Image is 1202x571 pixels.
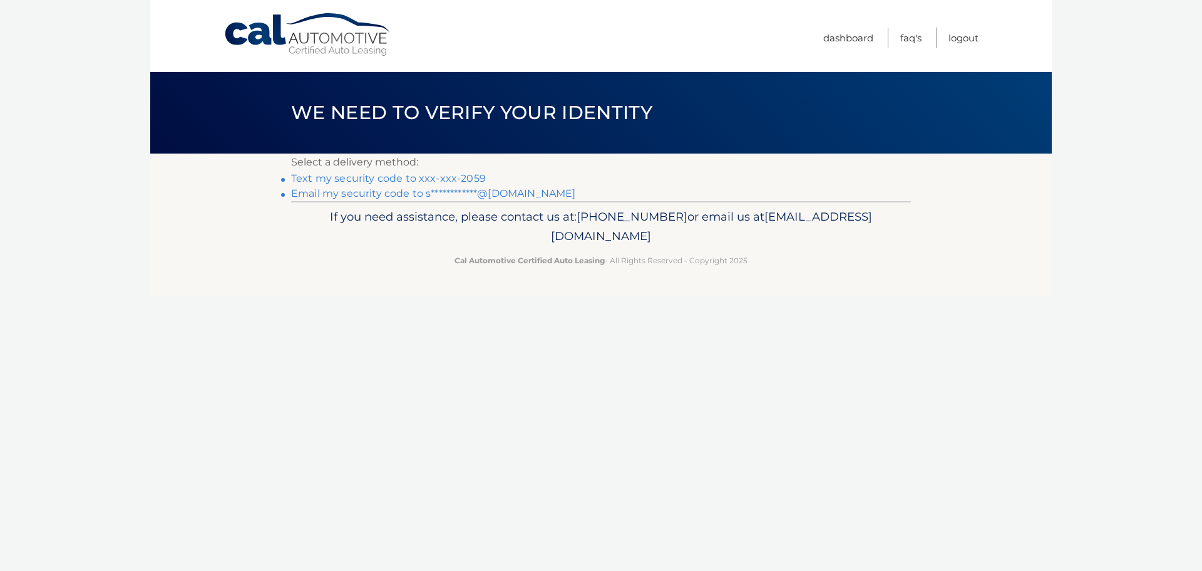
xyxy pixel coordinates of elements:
span: We need to verify your identity [291,101,652,124]
strong: Cal Automotive Certified Auto Leasing [455,256,605,265]
span: [PHONE_NUMBER] [577,209,687,224]
a: Cal Automotive [223,13,393,57]
a: Dashboard [823,28,873,48]
p: Select a delivery method: [291,154,911,171]
a: Logout [948,28,979,48]
a: FAQ's [900,28,922,48]
p: - All Rights Reserved - Copyright 2025 [299,254,903,267]
a: Text my security code to xxx-xxx-2059 [291,172,486,184]
p: If you need assistance, please contact us at: or email us at [299,207,903,247]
